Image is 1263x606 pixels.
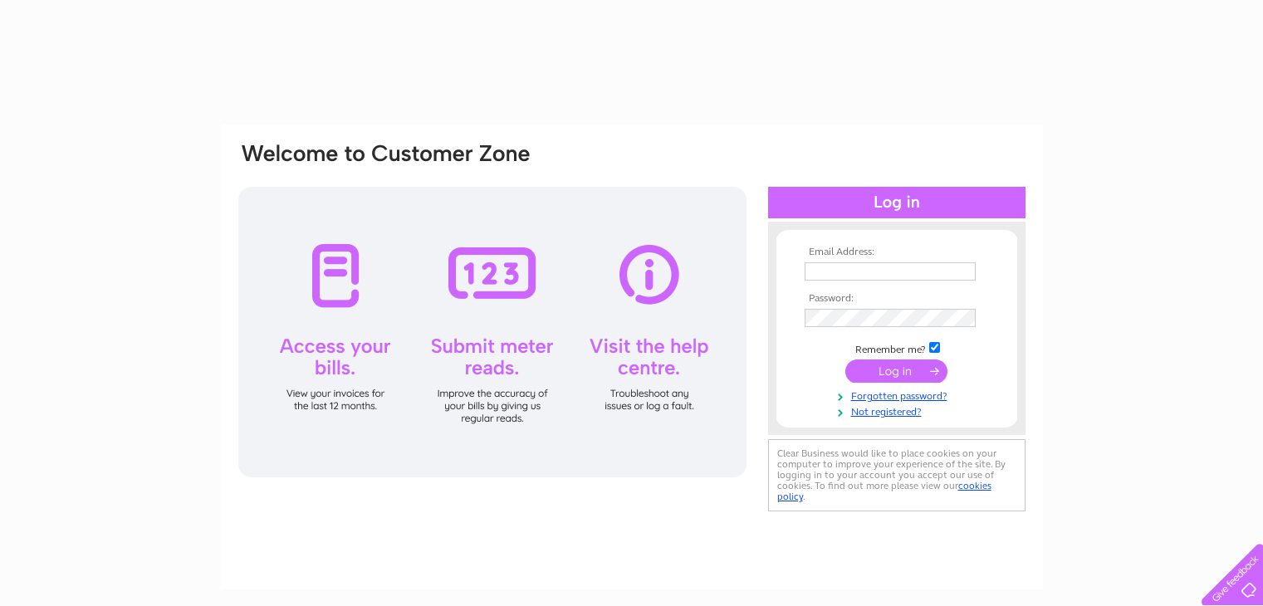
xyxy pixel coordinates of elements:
a: Forgotten password? [805,387,993,403]
th: Password: [800,293,993,305]
td: Remember me? [800,340,993,356]
th: Email Address: [800,247,993,258]
a: cookies policy [777,480,991,502]
div: Clear Business would like to place cookies on your computer to improve your experience of the sit... [768,439,1026,511]
a: Not registered? [805,403,993,418]
input: Submit [845,359,947,383]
